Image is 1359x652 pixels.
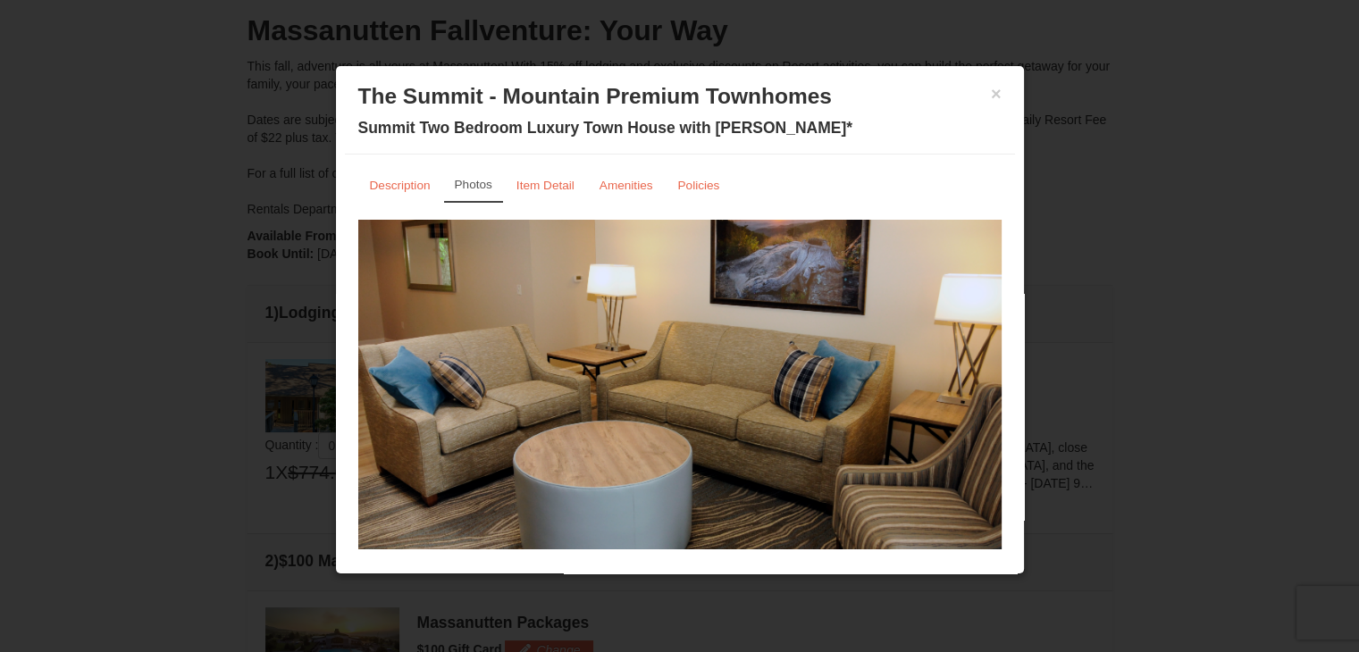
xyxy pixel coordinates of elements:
[358,83,1002,110] h3: The Summit - Mountain Premium Townhomes
[991,85,1002,103] button: ×
[358,119,1002,137] h4: Summit Two Bedroom Luxury Town House with [PERSON_NAME]*
[516,179,575,192] small: Item Detail
[370,179,431,192] small: Description
[455,178,492,191] small: Photos
[505,168,586,203] a: Item Detail
[358,220,1002,572] img: 18876286-210-139419b0.png
[600,179,653,192] small: Amenities
[666,168,731,203] a: Policies
[677,179,719,192] small: Policies
[444,168,503,203] a: Photos
[588,168,665,203] a: Amenities
[358,168,442,203] a: Description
